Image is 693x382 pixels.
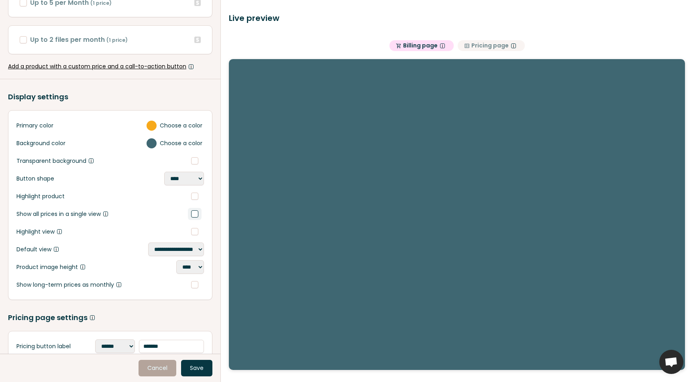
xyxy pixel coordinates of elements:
[194,37,201,43] a: Edit in Stripe (requires page reload after editing)
[16,121,53,130] span: Primary color
[16,192,65,201] span: Highlight product
[8,312,212,323] div: Pricing page settings
[139,360,176,376] a: Cancel
[458,40,525,51] button: clarifyPricing pagePricing page displays prices and allows users to sign up. Ideal for SaaS and n...
[389,40,454,51] button: shopping_cartBilling pageBilling page is where users can purchase your products.
[16,210,110,218] span: Show all prices in a single view
[16,228,64,236] span: Highlight view
[147,121,202,131] label: Choose a color
[659,350,683,374] a: Open chat
[57,229,62,234] span: Customize payment intervals: Add highlights like 'Save 20%' to Monthly, 3-Months, 6-Months, Yearl...
[106,37,128,43] span: ( 1 price )
[16,342,71,351] span: Pricing button label
[16,245,61,254] span: Default view
[147,138,202,148] label: Choose a color
[90,315,95,320] span: Pricing page for browsing before login; products guide users to sign up. Ideal when purchases req...
[16,175,54,183] span: Button shape
[16,281,124,289] span: Show long-term prices as monthly
[89,158,94,163] span: Make the pricing table background transparent. Visible only when embedded.
[189,64,194,69] span: Ideal for adding a custom pricing tier or an enterprise pricing plan.
[16,157,96,165] span: Transparent background
[16,263,88,271] span: Product image height
[511,43,516,48] span: Pricing page displays prices and allows users to sign up. Ideal for SaaS and not necessary for ap...
[116,282,121,287] span: Show yearly or multi-month prices as their monthly equivalent.
[181,360,212,376] button: Save
[8,62,212,71] button: Add a product with a custom price and a call-to-action buttonIdeal for adding a custom pricing ti...
[440,43,445,48] span: Billing page is where users can purchase your products.
[30,35,128,44] span: Up to 2 files per month
[8,91,212,102] div: Display settings
[54,247,59,252] span: Select the default view to display first
[396,43,402,49] span: shopping_cart
[80,265,85,269] span: Product images can be uploaded in Stripe dashboard under product page.
[229,12,685,24] div: Live preview
[16,139,65,148] span: Background color
[464,43,470,49] span: clarify
[103,212,108,216] span: Removes the option to switch between monthly, annual, and other pricing plans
